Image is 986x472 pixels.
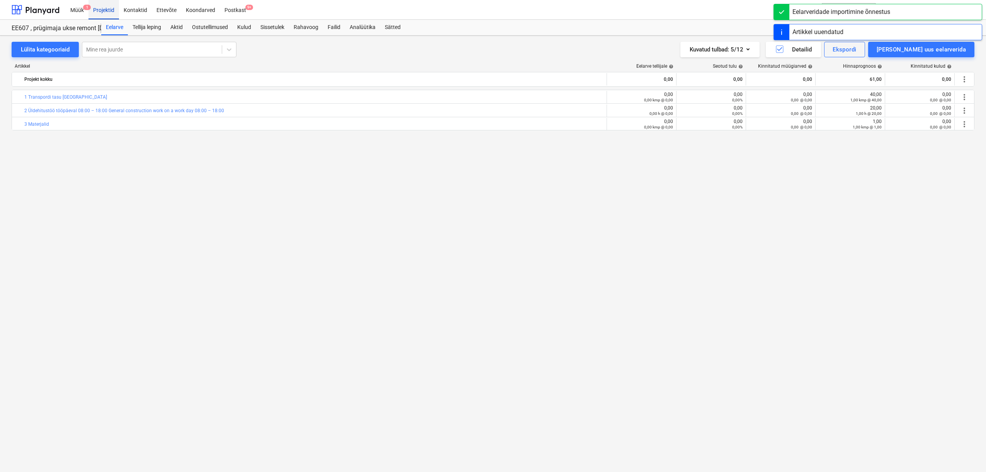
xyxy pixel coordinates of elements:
[21,44,70,55] div: Lülita kategooriaid
[930,125,951,129] small: 0,00 @ 0,00
[856,111,882,116] small: 1,00 h @ 20,00
[819,73,882,86] div: 61,00
[749,92,812,103] div: 0,00
[128,20,166,35] a: Tellija leping
[843,63,882,69] div: Hinnaprognoos
[877,44,966,55] div: [PERSON_NAME] uus eelarverida
[680,119,743,130] div: 0,00
[775,44,812,55] div: Detailid
[833,44,856,55] div: Ekspordi
[24,121,49,127] a: 3 Materjalid
[256,20,289,35] a: Sissetulek
[644,98,673,102] small: 0,00 kmp @ 0,00
[819,119,882,130] div: 1,00
[749,105,812,116] div: 0,00
[791,125,812,129] small: 0,00 @ 0,00
[850,98,882,102] small: 1,00 kmp @ 40,00
[233,20,256,35] a: Kulud
[24,94,107,100] a: 1 Transpordi tasu [GEOGRAPHIC_DATA]
[766,42,821,57] button: Detailid
[680,105,743,116] div: 0,00
[888,119,951,130] div: 0,00
[792,27,843,37] div: Artikkel uuendatud
[960,106,969,115] span: Rohkem tegevusi
[680,92,743,103] div: 0,00
[680,73,743,86] div: 0,00
[911,63,952,69] div: Kinnitatud kulud
[83,5,91,10] span: 1
[791,111,812,116] small: 0,00 @ 0,00
[12,24,92,32] div: EE607 , prügimaja ukse remont [DATE]
[824,42,865,57] button: Ekspordi
[345,20,380,35] a: Analüütika
[960,92,969,102] span: Rohkem tegevusi
[888,92,951,103] div: 0,00
[888,105,951,116] div: 0,00
[610,92,673,103] div: 0,00
[610,73,673,86] div: 0,00
[792,7,890,17] div: Eelarveridade importimine õnnestus
[960,75,969,84] span: Rohkem tegevusi
[749,73,812,86] div: 0,00
[690,44,750,55] div: Kuvatud tulbad : 5/12
[713,63,743,69] div: Seotud tulu
[289,20,323,35] a: Rahavoog
[947,435,986,472] iframe: Chat Widget
[732,111,743,116] small: 0,00%
[819,105,882,116] div: 20,00
[737,64,743,69] span: help
[758,63,813,69] div: Kinnitatud müügiarved
[853,125,882,129] small: 1,00 kmp @ 1,00
[245,5,253,10] span: 9+
[610,119,673,130] div: 0,00
[644,125,673,129] small: 0,00 kmp @ 0,00
[749,119,812,130] div: 0,00
[947,435,986,472] div: Vestlusvidin
[380,20,405,35] a: Sätted
[610,105,673,116] div: 0,00
[101,20,128,35] a: Eelarve
[12,42,79,57] button: Lülita kategooriaid
[960,120,969,129] span: Rohkem tegevusi
[667,64,673,69] span: help
[12,63,607,69] div: Artikkel
[24,108,224,113] a: 2 Üldehitustöö tööpäeval 08:00 – 18:00 General construction work on a work day 08:00 – 18:00
[930,111,951,116] small: 0,00 @ 0,00
[636,63,673,69] div: Eelarve tellijale
[649,111,673,116] small: 0,00 h @ 0,00
[323,20,345,35] a: Failid
[876,64,882,69] span: help
[868,42,974,57] button: [PERSON_NAME] uus eelarverida
[930,98,951,102] small: 0,00 @ 0,00
[166,20,187,35] a: Aktid
[187,20,233,35] a: Ostutellimused
[24,73,603,86] div: Projekt kokku
[791,98,812,102] small: 0,00 @ 0,00
[806,64,813,69] span: help
[888,73,951,86] div: 0,00
[680,42,760,57] button: Kuvatud tulbad:5/12
[732,98,743,102] small: 0,00%
[819,92,882,103] div: 40,00
[732,125,743,129] small: 0,00%
[945,64,952,69] span: help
